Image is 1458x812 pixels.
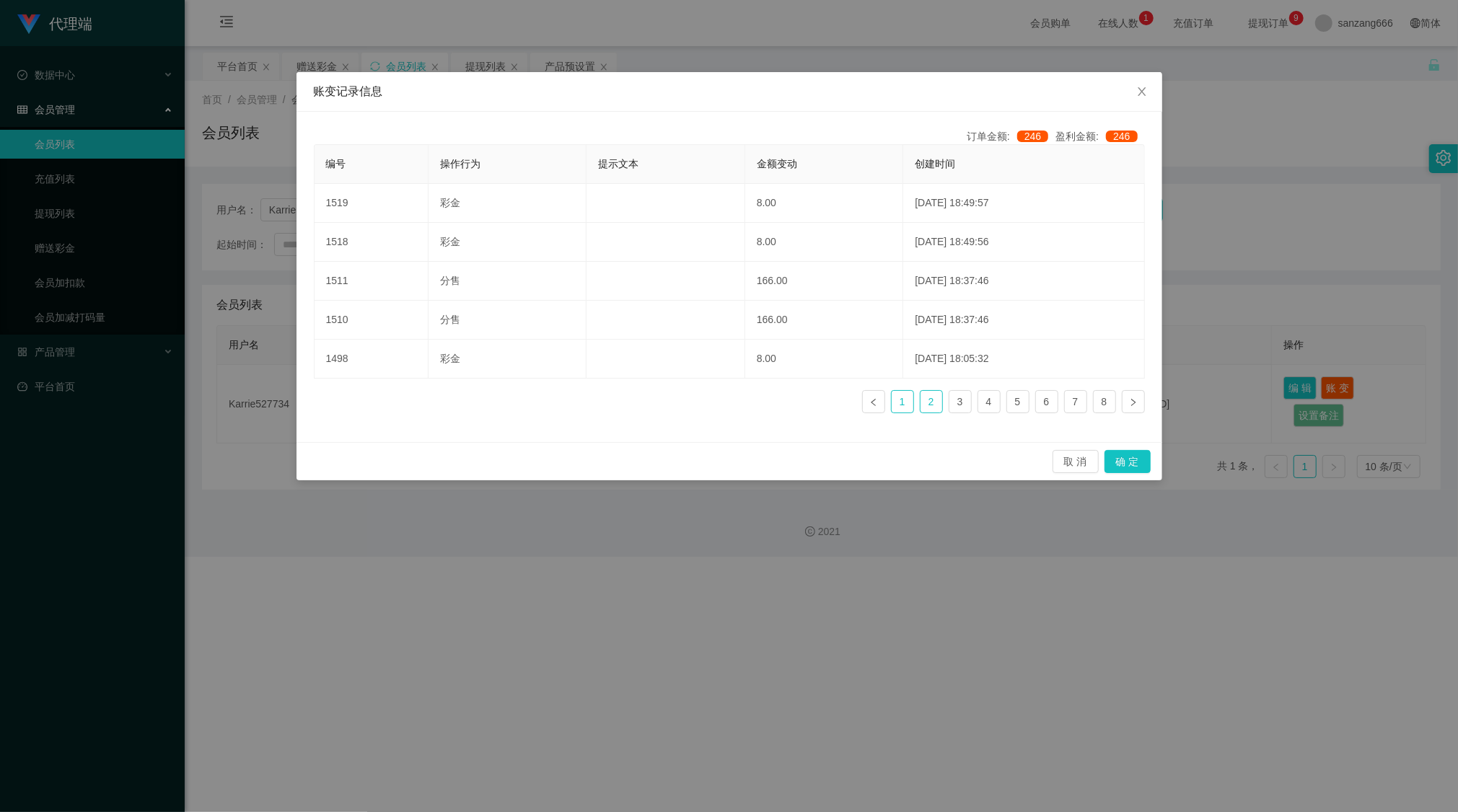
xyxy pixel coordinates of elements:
[869,398,878,407] i: 图标: left
[745,301,904,340] td: 166.00
[903,184,1144,223] td: [DATE] 18:49:57
[903,223,1144,262] td: [DATE] 18:49:56
[1055,129,1144,144] div: 盈利金额:
[1053,450,1099,473] button: 取 消
[1006,390,1029,413] li: 5
[315,340,429,379] td: 1498
[326,158,346,169] span: 编号
[903,262,1144,301] td: [DATE] 18:37:46
[862,390,885,413] li: 上一页
[429,340,587,379] td: 彩金
[1065,391,1086,412] a: 7
[315,262,429,301] td: 1511
[745,184,904,223] td: 8.00
[1017,131,1048,142] span: 246
[1093,390,1116,413] li: 8
[745,340,904,379] td: 8.00
[429,223,587,262] td: 彩金
[315,301,429,340] td: 1510
[1007,391,1029,412] a: 5
[1105,450,1151,473] button: 确 定
[1035,390,1058,413] li: 6
[429,262,587,301] td: 分售
[1129,398,1138,407] i: 图标: right
[892,391,913,412] a: 1
[978,391,1000,412] a: 4
[1036,391,1058,412] a: 6
[949,390,972,413] li: 3
[1136,86,1148,97] i: 图标: close
[891,390,914,413] li: 1
[915,158,955,169] span: 创建时间
[978,390,1001,413] li: 4
[745,223,904,262] td: 8.00
[903,301,1144,340] td: [DATE] 18:37:46
[1122,72,1162,112] button: Close
[440,158,480,169] span: 操作行为
[598,158,638,169] span: 提示文本
[315,223,429,262] td: 1518
[757,158,797,169] span: 金额变动
[921,391,942,412] a: 2
[1106,131,1137,142] span: 246
[967,129,1055,144] div: 订单金额:
[745,262,904,301] td: 166.00
[429,184,587,223] td: 彩金
[315,184,429,223] td: 1519
[1094,391,1115,412] a: 8
[314,84,1145,100] div: 账变记录信息
[920,390,943,413] li: 2
[1064,390,1087,413] li: 7
[903,340,1144,379] td: [DATE] 18:05:32
[949,391,971,412] a: 3
[429,301,587,340] td: 分售
[1122,390,1145,413] li: 下一页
